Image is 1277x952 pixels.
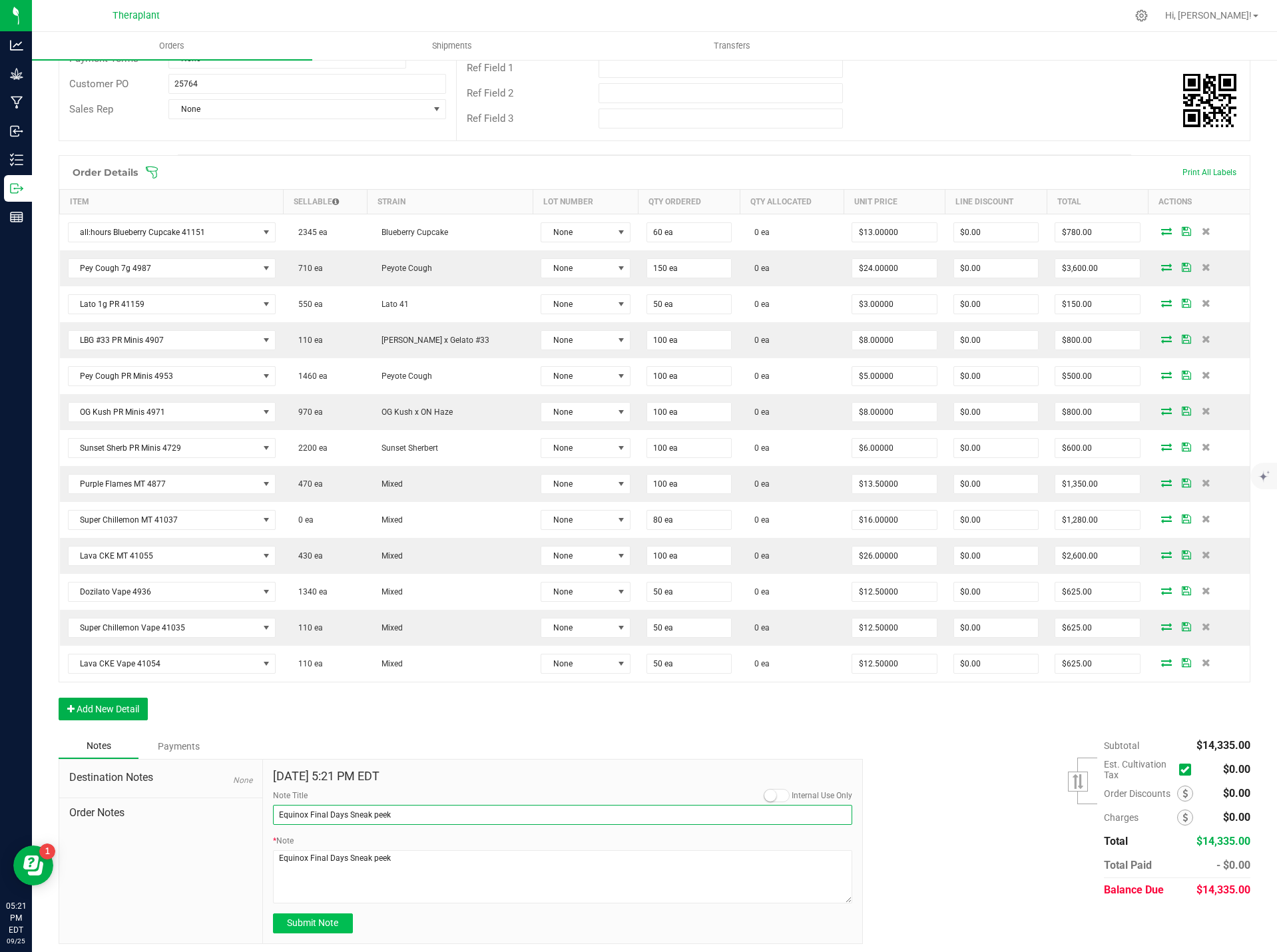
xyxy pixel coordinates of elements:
[541,547,613,565] span: None
[541,654,613,673] span: None
[1176,263,1196,271] span: Save Order Detail
[1104,859,1152,871] span: Total Paid
[748,228,770,237] span: 0 ea
[467,62,513,74] span: Ref Field 1
[1055,547,1139,565] input: 0
[1216,859,1250,871] span: - $0.00
[954,223,1038,242] input: 0
[467,113,513,124] span: Ref Field 3
[852,223,936,242] input: 0
[1196,479,1216,487] span: Delete Order Detail
[1196,883,1250,896] span: $14,335.00
[60,190,284,214] th: Item
[638,190,740,214] th: Qty Ordered
[467,87,513,99] span: Ref Field 2
[792,790,852,802] label: Internal Use Only
[292,587,328,596] span: 1340 ea
[69,223,258,242] span: all:hours Blueberry Cupcake 41151
[696,40,768,52] span: Transfers
[10,210,23,224] inline-svg: Reports
[10,96,23,109] inline-svg: Manufacturing
[748,443,770,453] span: 0 ea
[69,547,258,565] span: Lava CKE MT 41055
[273,913,353,933] button: Submit Note
[68,438,276,458] span: NO DATA FOUND
[1047,190,1148,214] th: Total
[69,770,252,786] span: Destination Notes
[541,511,613,529] span: None
[375,659,403,668] span: Mixed
[852,439,936,457] input: 0
[59,734,138,759] div: Notes
[69,53,138,65] span: Payment Terms
[852,654,936,673] input: 0
[1055,511,1139,529] input: 0
[1196,443,1216,451] span: Delete Order Detail
[954,618,1038,637] input: 0
[1176,371,1196,379] span: Save Order Detail
[1196,587,1216,595] span: Delete Order Detail
[1176,551,1196,559] span: Save Order Detail
[541,403,613,421] span: None
[59,698,148,720] button: Add New Detail
[541,331,613,350] span: None
[375,407,453,417] span: OG Kush x ON Haze
[1176,622,1196,630] span: Save Order Detail
[852,475,936,493] input: 0
[375,336,489,345] span: [PERSON_NAME] x Gelato #33
[1055,259,1139,278] input: 0
[852,259,936,278] input: 0
[1196,227,1216,235] span: Delete Order Detail
[1104,759,1174,780] span: Est. Cultivation Tax
[284,190,368,214] th: Sellable
[1055,654,1139,673] input: 0
[73,167,138,178] h1: Order Details
[1104,788,1177,799] span: Order Discounts
[1165,10,1252,21] span: Hi, [PERSON_NAME]!
[375,515,403,525] span: Mixed
[138,734,218,758] div: Payments
[1196,299,1216,307] span: Delete Order Detail
[1183,74,1236,127] img: Scan me!
[1176,227,1196,235] span: Save Order Detail
[69,367,258,385] span: Pey Cough PR Minis 4953
[1176,658,1196,666] span: Save Order Detail
[852,583,936,601] input: 0
[1055,439,1139,457] input: 0
[1196,515,1216,523] span: Delete Order Detail
[273,790,308,802] label: Note Title
[292,443,328,453] span: 2200 ea
[375,623,403,632] span: Mixed
[1196,371,1216,379] span: Delete Order Detail
[541,223,613,242] span: None
[1176,515,1196,523] span: Save Order Detail
[541,439,613,457] span: None
[69,511,258,529] span: Super Chillemon MT 41037
[954,259,1038,278] input: 0
[375,371,432,381] span: Peyote Cough
[1055,403,1139,421] input: 0
[68,582,276,602] span: NO DATA FOUND
[1104,740,1139,751] span: Subtotal
[1133,9,1150,22] div: Manage settings
[593,32,873,60] a: Transfers
[68,294,276,314] span: NO DATA FOUND
[1223,763,1250,776] span: $0.00
[748,659,770,668] span: 0 ea
[748,587,770,596] span: 0 ea
[647,331,731,350] input: 0
[748,264,770,273] span: 0 ea
[292,336,323,345] span: 110 ea
[1104,835,1128,847] span: Total
[69,654,258,673] span: Lava CKE Vape 41054
[69,583,258,601] span: Dozilato Vape 4936
[273,835,294,847] label: Note
[69,475,258,493] span: Purple Flames MT 4877
[647,547,731,565] input: 0
[740,190,844,214] th: Qty Allocated
[1223,811,1250,824] span: $0.00
[169,100,429,119] span: None
[39,843,55,859] iframe: Resource center unread badge
[1176,443,1196,451] span: Save Order Detail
